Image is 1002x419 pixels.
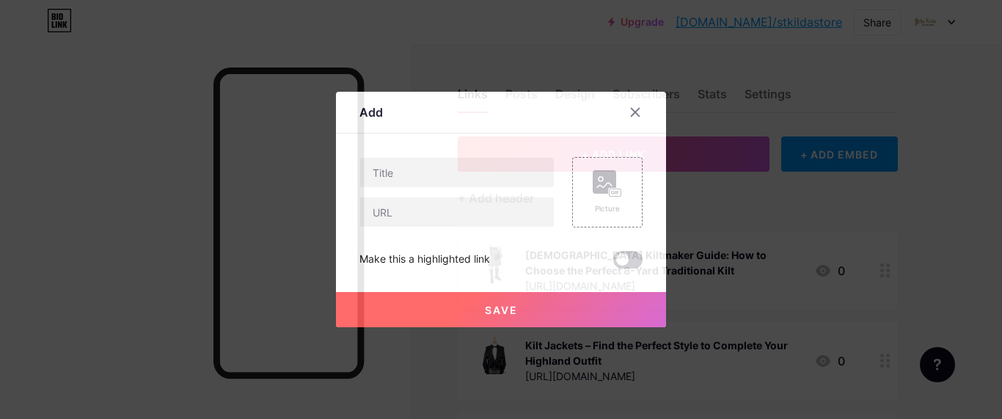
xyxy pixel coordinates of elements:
[360,197,554,227] input: URL
[593,203,622,214] div: Picture
[485,304,518,316] span: Save
[360,158,554,187] input: Title
[336,292,666,327] button: Save
[359,103,383,121] div: Add
[359,251,490,269] div: Make this a highlighted link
